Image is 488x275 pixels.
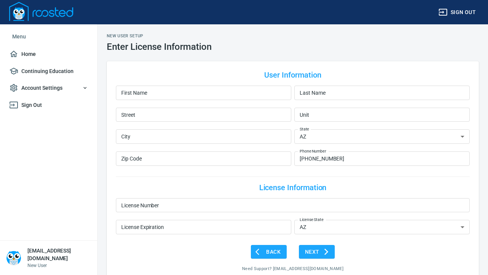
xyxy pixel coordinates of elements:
[107,41,479,52] h1: Enter License Information
[116,70,470,79] h4: User Information
[456,241,482,269] iframe: Chat
[27,262,91,269] p: New User
[299,245,335,259] button: Next
[9,83,88,93] span: Account Settings
[9,100,88,110] span: Sign Out
[9,49,88,59] span: Home
[6,79,91,97] button: Account Settings
[242,266,344,271] span: Need Support? [EMAIL_ADDRESS][DOMAIN_NAME]
[116,183,470,192] h4: License Information
[107,33,479,38] h2: New User Setup
[251,245,287,259] button: Back
[6,250,21,265] img: Person
[6,97,91,114] a: Sign Out
[9,2,73,21] img: Logo
[27,247,91,262] h6: [EMAIL_ADDRESS][DOMAIN_NAME]
[9,67,88,76] span: Continuing Education
[257,247,281,257] span: Back
[305,247,329,257] span: Next
[435,5,479,19] button: Sign out
[438,8,476,17] span: Sign out
[6,63,91,80] a: Continuing Education
[6,46,91,63] a: Home
[6,27,91,46] li: Menu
